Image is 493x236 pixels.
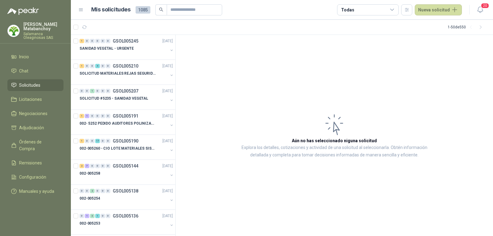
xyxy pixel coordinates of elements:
[113,114,138,118] p: GSOL005191
[100,39,105,43] div: 0
[7,136,63,155] a: Órdenes de Compra
[90,64,95,68] div: 0
[19,82,40,89] span: Solicitudes
[79,112,174,132] a: 1 1 0 0 0 0 GSOL005191[DATE] 002- 5252 PEDIDO AUDITORES POLINIZACIÓN
[7,93,63,105] a: Licitaciones
[7,157,63,169] a: Remisiones
[79,62,174,82] a: 1 0 0 4 0 0 GSOL005210[DATE] SOLICITUD MATERIALES REJAS SEGURIDAD - OFICINA
[79,121,156,126] p: 002- 5252 PEDIDO AUDITORES POLINIZACIÓN
[100,189,105,193] div: 0
[162,113,173,119] p: [DATE]
[79,64,84,68] div: 1
[7,108,63,119] a: Negociaciones
[91,5,131,14] h1: Mis solicitudes
[113,64,138,68] p: GSOL005210
[90,114,95,118] div: 0
[106,189,110,193] div: 0
[90,189,95,193] div: 2
[113,164,138,168] p: GSOL005144
[79,96,148,101] p: SOLICITUD #5235 - SANIDAD VEGETAL
[19,68,28,74] span: Chat
[90,214,95,218] div: 3
[19,96,42,103] span: Licitaciones
[237,144,431,159] p: Explora los detalles, cotizaciones y actividad de una solicitud al seleccionarla. Obtén informaci...
[95,64,100,68] div: 4
[7,79,63,91] a: Solicitudes
[79,137,174,157] a: 1 0 0 17 0 0 GSOL005190[DATE] 002-005260 - CIO LOTE MATERIALES SISTEMA HIDRAULIC
[79,221,100,226] p: 002-005253
[162,138,173,144] p: [DATE]
[79,162,174,182] a: 2 7 0 0 0 0 GSOL005144[DATE] 002-005258
[292,137,377,144] h3: Aún no has seleccionado niguna solicitud
[90,39,95,43] div: 0
[95,139,100,143] div: 17
[7,122,63,134] a: Adjudicación
[95,114,100,118] div: 0
[106,164,110,168] div: 0
[79,39,84,43] div: 1
[85,164,89,168] div: 7
[7,171,63,183] a: Configuración
[90,164,95,168] div: 0
[85,114,89,118] div: 1
[106,114,110,118] div: 0
[85,189,89,193] div: 0
[481,3,489,9] span: 20
[106,89,110,93] div: 0
[79,139,84,143] div: 1
[8,25,19,37] img: Company Logo
[19,159,42,166] span: Remisiones
[19,53,29,60] span: Inicio
[113,39,138,43] p: GSOL005245
[85,64,89,68] div: 0
[106,214,110,218] div: 0
[85,89,89,93] div: 0
[95,189,100,193] div: 0
[85,214,89,218] div: 1
[95,164,100,168] div: 0
[475,4,486,15] button: 20
[7,65,63,77] a: Chat
[23,32,63,39] p: Salamanca Oleaginosas SAS
[106,64,110,68] div: 0
[19,139,58,152] span: Órdenes de Compra
[162,188,173,194] p: [DATE]
[100,64,105,68] div: 0
[79,146,156,151] p: 002-005260 - CIO LOTE MATERIALES SISTEMA HIDRAULIC
[162,213,173,219] p: [DATE]
[106,39,110,43] div: 0
[162,88,173,94] p: [DATE]
[113,189,138,193] p: GSOL005138
[7,51,63,63] a: Inicio
[106,139,110,143] div: 0
[79,212,174,232] a: 0 1 3 1 0 0 GSOL005136[DATE] 002-005253
[79,87,174,107] a: 0 0 1 0 0 0 GSOL005207[DATE] SOLICITUD #5235 - SANIDAD VEGETAL
[113,89,138,93] p: GSOL005207
[159,7,163,12] span: search
[79,171,100,176] p: 002-005258
[23,22,63,31] p: [PERSON_NAME] Matabanchoy
[79,196,100,201] p: 002-005254
[136,6,150,14] span: 1085
[85,139,89,143] div: 0
[95,89,100,93] div: 0
[79,46,134,52] p: SANIDAD VEGETAL - URGENTE
[79,189,84,193] div: 0
[100,89,105,93] div: 0
[162,163,173,169] p: [DATE]
[113,139,138,143] p: GSOL005190
[79,71,156,77] p: SOLICITUD MATERIALES REJAS SEGURIDAD - OFICINA
[100,164,105,168] div: 0
[79,114,84,118] div: 1
[7,185,63,197] a: Manuales y ayuda
[79,37,174,57] a: 1 0 0 0 0 0 GSOL005245[DATE] SANIDAD VEGETAL - URGENTE
[162,63,173,69] p: [DATE]
[100,114,105,118] div: 0
[100,214,105,218] div: 0
[415,4,462,15] button: Nueva solicitud
[341,6,354,13] div: Todas
[95,39,100,43] div: 0
[79,187,174,207] a: 0 0 2 0 0 0 GSOL005138[DATE] 002-005254
[90,89,95,93] div: 1
[19,124,44,131] span: Adjudicación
